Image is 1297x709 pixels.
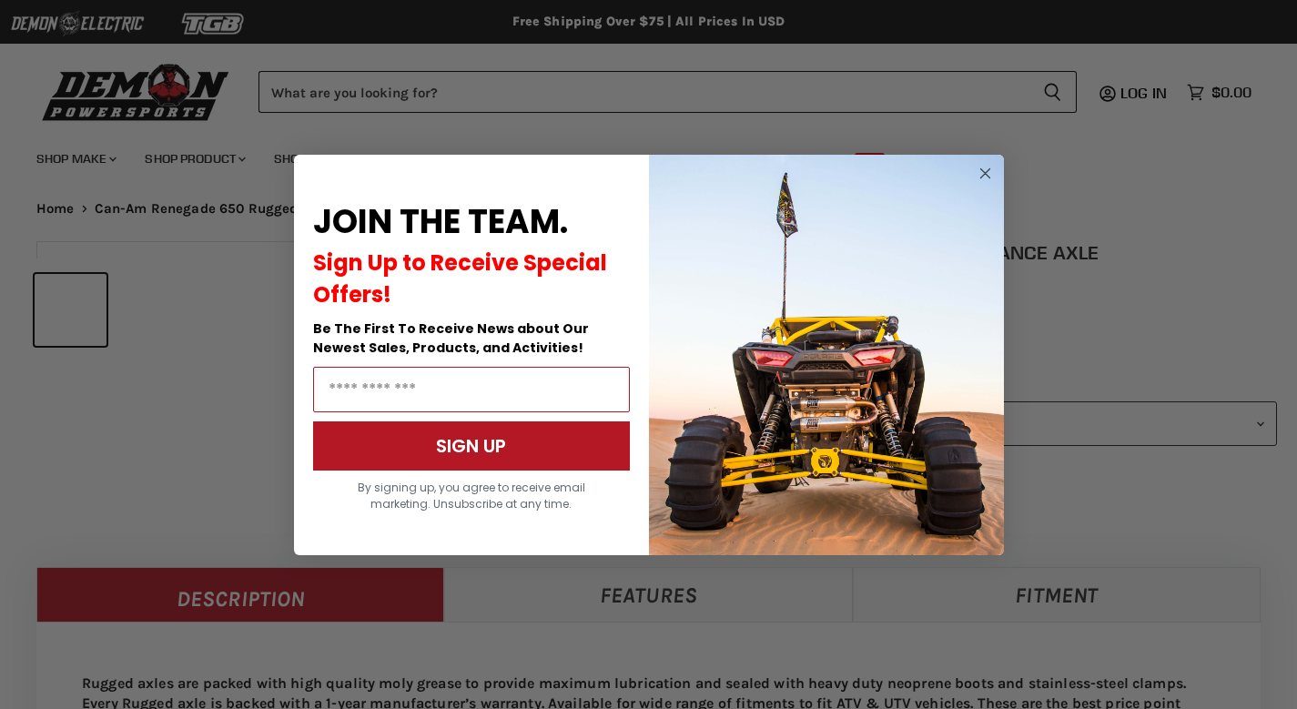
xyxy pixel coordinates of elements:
[313,319,589,357] span: Be The First To Receive News about Our Newest Sales, Products, and Activities!
[649,155,1004,555] img: a9095488-b6e7-41ba-879d-588abfab540b.jpeg
[974,162,997,185] button: Close dialog
[313,421,630,471] button: SIGN UP
[313,248,607,309] span: Sign Up to Receive Special Offers!
[358,480,585,511] span: By signing up, you agree to receive email marketing. Unsubscribe at any time.
[313,198,568,245] span: JOIN THE TEAM.
[313,367,630,412] input: Email Address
